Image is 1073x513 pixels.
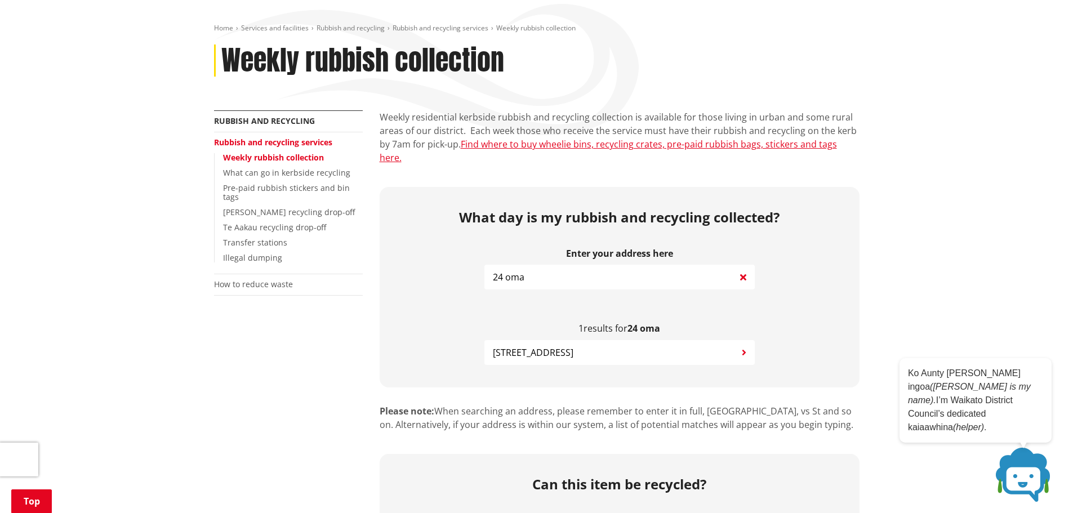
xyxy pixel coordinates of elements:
a: Rubbish and recycling services [393,23,488,33]
label: Enter your address here [484,248,755,259]
h2: What day is my rubbish and recycling collected? [388,209,851,226]
p: Ko Aunty [PERSON_NAME] ingoa I’m Waikato District Council’s dedicated kaiaawhina . [908,367,1043,434]
a: Services and facilities [241,23,309,33]
a: Pre-paid rubbish stickers and bin tags [223,182,350,203]
a: Rubbish and recycling [317,23,385,33]
a: Rubbish and recycling [214,115,315,126]
strong: Please note: [380,405,434,417]
a: Te Aakau recycling drop-off [223,222,326,233]
button: [STREET_ADDRESS] [484,340,755,365]
h2: Can this item be recycled? [532,476,706,493]
span: [STREET_ADDRESS] [493,346,573,359]
a: Weekly rubbish collection [223,152,324,163]
a: Transfer stations [223,237,287,248]
p: results for [484,323,755,334]
a: Illegal dumping [223,252,282,263]
a: Rubbish and recycling services [214,137,332,148]
a: Top [11,489,52,513]
a: Find where to buy wheelie bins, recycling crates, pre-paid rubbish bags, stickers and tags here. [380,138,837,164]
a: What can go in kerbside recycling [223,167,350,178]
p: When searching an address, please remember to enter it in full, [GEOGRAPHIC_DATA], vs St and so o... [380,404,860,431]
h1: Weekly rubbish collection [221,44,504,77]
nav: breadcrumb [214,24,860,33]
a: Home [214,23,233,33]
a: How to reduce waste [214,279,293,289]
a: [PERSON_NAME] recycling drop-off [223,207,355,217]
em: ([PERSON_NAME] is my name). [908,382,1031,405]
p: Weekly residential kerbside rubbish and recycling collection is available for those living in urb... [380,110,860,164]
span: Weekly rubbish collection [496,23,576,33]
em: (helper) [953,422,984,432]
b: 24 oma [627,322,660,334]
input: e.g. Duke Street NGARUAWAHIA [484,265,755,289]
span: 1 [578,322,584,334]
